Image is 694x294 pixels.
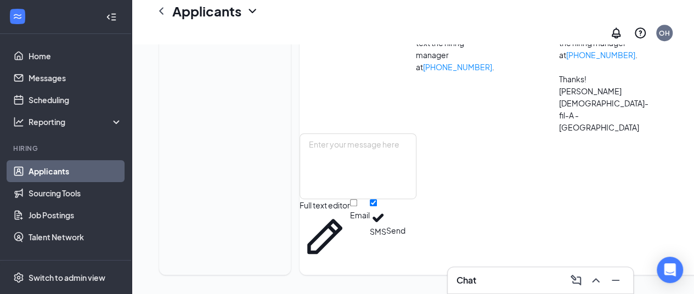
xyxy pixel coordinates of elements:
[370,226,386,237] div: SMS
[634,26,647,39] svg: QuestionInfo
[609,274,622,287] svg: Minimize
[12,11,23,22] svg: WorkstreamLogo
[29,182,122,204] a: Sourcing Tools
[589,274,602,287] svg: ChevronUp
[29,272,105,283] div: Switch to admin view
[587,272,605,289] button: ChevronUp
[29,204,122,226] a: Job Postings
[13,144,120,153] div: Hiring
[29,226,122,248] a: Talent Network
[659,29,670,38] div: OH
[13,259,120,268] div: Team Management
[350,210,370,220] div: Email
[29,160,122,182] a: Applicants
[423,62,492,72] a: [PHONE_NUMBER]
[567,272,585,289] button: ComposeMessage
[155,4,168,18] svg: ChevronLeft
[29,67,122,89] a: Messages
[566,50,635,60] a: [PHONE_NUMBER]
[610,26,623,39] svg: Notifications
[559,73,648,85] p: Thanks!
[29,89,122,111] a: Scheduling
[350,199,357,206] input: Email
[607,272,624,289] button: Minimize
[13,272,24,283] svg: Settings
[300,199,350,262] button: Full text editorPen
[456,274,476,286] h3: Chat
[657,257,683,283] div: Open Intercom Messenger
[386,199,405,262] button: Send
[29,45,122,67] a: Home
[300,211,350,262] svg: Pen
[13,116,24,127] svg: Analysis
[370,199,377,206] input: SMS
[106,12,117,22] svg: Collapse
[370,210,386,226] svg: Checkmark
[559,85,648,133] p: [PERSON_NAME] [DEMOGRAPHIC_DATA]-fil-A - [GEOGRAPHIC_DATA]
[246,4,259,18] svg: ChevronDown
[172,2,241,20] h1: Applicants
[569,274,583,287] svg: ComposeMessage
[29,116,123,127] div: Reporting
